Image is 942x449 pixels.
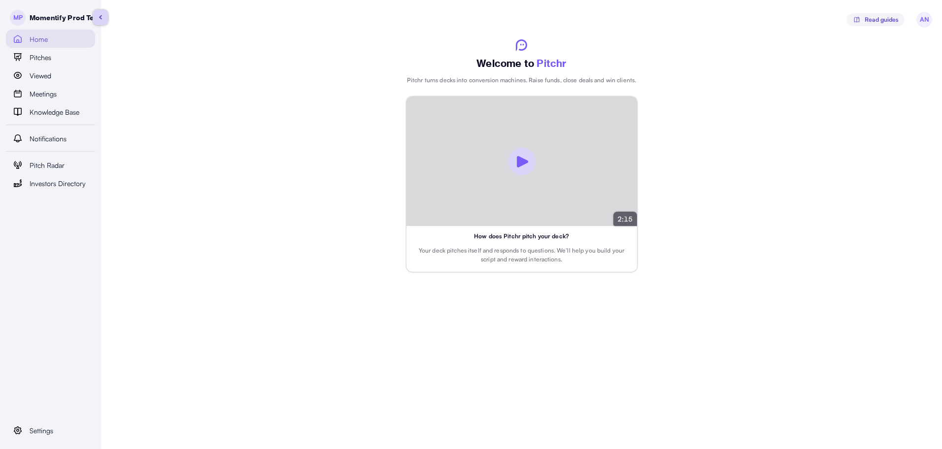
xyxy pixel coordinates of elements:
[30,52,51,63] span: Pitches
[617,214,633,224] p: 2:15
[30,425,53,436] span: Settings
[30,13,101,23] p: Momentify Prod Test
[10,10,26,26] span: MP
[30,133,67,144] span: Notifications
[99,15,102,20] img: sidebar-button
[407,76,636,85] p: Pitchr turns decks into conversion machines. Raise funds, close deals and win clients.
[916,12,932,28] span: AN
[416,246,627,264] p: Your deck pitches itself and responds to questions. We’ll help you build your script and reward i...
[537,57,566,69] span: Pitchr
[416,232,627,241] p: How does Pitchr pitch your deck?
[30,89,57,99] span: Meetings
[30,178,86,189] span: Investors Directory
[853,16,861,24] img: svg%3e
[30,34,48,45] span: Home
[30,107,79,118] span: Knowledge Base
[93,9,108,25] button: sidebar-button
[30,160,65,171] span: Pitch Radar
[30,70,51,81] span: Viewed
[517,156,529,167] img: play button
[865,13,899,26] span: Read guides
[476,57,566,70] p: Welcome to
[847,13,905,26] button: Read guides
[516,39,527,51] img: svg%3e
